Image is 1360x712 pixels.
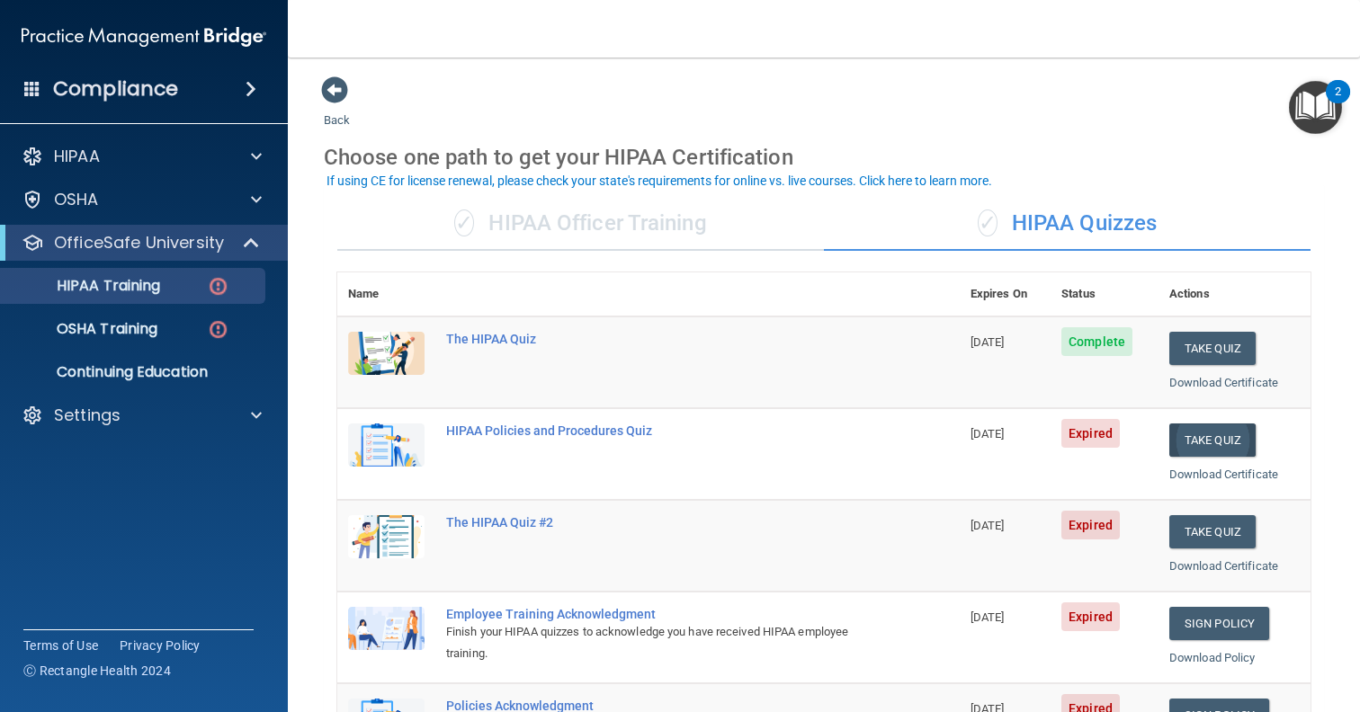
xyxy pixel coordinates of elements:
th: Status [1051,272,1159,316]
img: danger-circle.6113f641.png [207,275,229,298]
a: OfficeSafe University [22,232,261,254]
button: Open Resource Center, 2 new notifications [1289,81,1342,134]
div: HIPAA Officer Training [337,197,824,251]
a: OSHA [22,189,262,210]
iframe: Drift Widget Chat Controller [1270,588,1338,656]
span: Ⓒ Rectangle Health 2024 [23,662,171,680]
button: Take Quiz [1169,515,1256,548]
a: Settings [22,405,262,426]
span: [DATE] [971,610,1005,624]
p: OSHA [54,189,99,210]
div: Employee Training Acknowledgment [446,607,870,621]
h4: Compliance [53,76,178,102]
img: PMB logo [22,19,266,55]
th: Name [337,272,435,316]
span: Expired [1061,419,1120,448]
img: danger-circle.6113f641.png [207,318,229,341]
div: If using CE for license renewal, please check your state's requirements for online vs. live cours... [327,174,992,187]
span: Expired [1061,602,1120,631]
span: [DATE] [971,519,1005,532]
div: The HIPAA Quiz #2 [446,515,870,530]
div: Choose one path to get your HIPAA Certification [324,131,1324,183]
span: [DATE] [971,427,1005,441]
span: Complete [1061,327,1132,356]
span: [DATE] [971,335,1005,349]
span: ✓ [454,209,474,236]
p: HIPAA Training [12,277,160,295]
a: Download Certificate [1169,467,1278,481]
a: Privacy Policy [120,636,201,654]
div: Finish your HIPAA quizzes to acknowledge you have received HIPAA employee training. [446,621,870,664]
p: OfficeSafe University [54,232,224,254]
div: 2 [1335,92,1341,115]
div: The HIPAA Quiz [446,332,870,346]
div: HIPAA Quizzes [824,197,1311,251]
th: Actions [1159,272,1311,316]
th: Expires On [960,272,1051,316]
div: HIPAA Policies and Procedures Quiz [446,423,870,438]
p: HIPAA [54,146,100,167]
a: Terms of Use [23,636,98,654]
span: Expired [1061,511,1120,539]
a: Back [324,92,350,127]
a: HIPAA [22,146,262,167]
button: Take Quiz [1169,332,1256,365]
button: If using CE for license renewal, please check your state's requirements for online vs. live cours... [324,172,995,190]
button: Take Quiz [1169,423,1256,457]
a: Download Certificate [1169,559,1278,573]
p: Continuing Education [12,363,257,381]
p: OSHA Training [12,320,157,338]
a: Download Certificate [1169,376,1278,389]
a: Download Policy [1169,651,1256,664]
a: Sign Policy [1169,607,1269,640]
span: ✓ [978,209,998,236]
p: Settings [54,405,121,426]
